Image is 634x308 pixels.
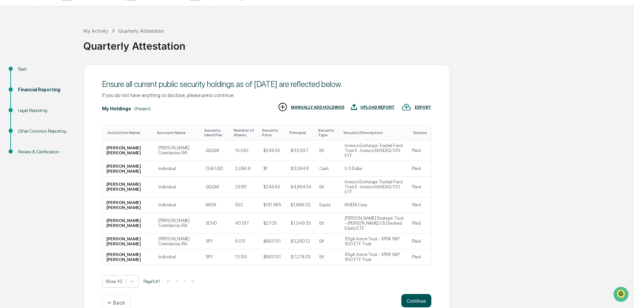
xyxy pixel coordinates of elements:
div: UPLOAD REPORT [360,105,395,110]
div: Toggle SortBy [343,130,405,135]
td: $7,278.05 [287,249,315,265]
a: 🔎Data Lookup [4,94,45,106]
button: > [181,278,188,284]
span: Preclearance [13,84,43,91]
td: 13.153 [231,249,259,265]
td: $663.101 [259,234,287,249]
div: MANUALLY ADD HOLDINGS [291,105,344,110]
td: Cash [315,161,341,177]
td: [PERSON_NAME] [PERSON_NAME] [102,197,154,213]
a: 🖐️Preclearance [4,81,46,93]
div: 🖐️ [7,85,12,90]
div: (Present) [134,106,151,111]
div: Quarterly Attestation [83,35,631,52]
td: Individual [154,249,201,265]
td: $663.101 [259,249,287,265]
td: 6.011 [231,234,259,249]
p: ← Back [108,300,125,306]
td: $1,669.02 [287,197,315,213]
div: Other Common Reporting [18,128,73,135]
div: My Activity [83,28,108,34]
td: $181.985 [259,197,287,213]
td: [PERSON_NAME] [PERSON_NAME] [102,177,154,197]
span: Attestations [55,84,83,91]
td: $3,260.12 [287,234,315,249]
td: SCHD [202,213,231,234]
td: CUR:USD [202,161,231,177]
img: EXPORT [401,102,411,112]
p: How can we help? [7,14,121,25]
div: Ensure all current public security holdings as of [DATE] are reflected below. [102,79,431,89]
td: Invesco Exchange-Traded Fund Trust II - Invesco NASDAQ 100 ETF [341,140,408,161]
div: 🗄️ [48,85,54,90]
td: [PERSON_NAME] Strategic Trust - [PERSON_NAME] US Dividend Equity ETF [341,213,408,234]
div: Toggle SortBy [318,128,338,137]
td: NVIDIA Corp [341,197,408,213]
td: Individual [154,197,201,213]
td: NVDA [202,197,231,213]
button: < [174,278,180,284]
div: Toggle SortBy [204,128,229,137]
div: Legal Reporting [18,107,73,114]
a: Powered byPylon [47,113,81,118]
td: Plaid [408,249,431,265]
button: |< [165,278,173,284]
div: My Holdings [102,106,131,111]
td: $27.05 [259,213,287,234]
td: SPY [202,234,231,249]
td: Plaid [408,234,431,249]
div: Toggle SortBy [157,130,199,135]
div: Toggle SortBy [289,130,313,135]
span: Page 1 of 1 [143,279,160,284]
div: If you do not have anything to disclose, please press continue. [102,92,431,98]
td: $246.54 [259,177,287,197]
td: 25.181 [231,177,259,197]
td: QQQM [202,140,231,161]
div: Toggle SortBy [413,130,428,135]
td: Individual [154,161,201,177]
td: [PERSON_NAME] [PERSON_NAME] [102,234,154,249]
div: We're available if you need us! [23,58,84,63]
td: 3,064.8 [231,161,259,177]
td: Etf [315,140,341,161]
td: Equity [315,197,341,213]
td: [PERSON_NAME] [PERSON_NAME] [102,249,154,265]
iframe: Open customer support [613,286,631,304]
td: Etf [315,177,341,197]
td: 502 [231,197,259,213]
div: Start new chat [23,51,109,58]
div: Review & Certification [18,148,73,155]
td: $246.54 [259,140,287,161]
td: Plaid [408,161,431,177]
td: [PERSON_NAME] Contributory IRA [154,234,201,249]
td: [PERSON_NAME] [PERSON_NAME] [102,140,154,161]
td: SSgA Active Trust - SPDR S&P 500 ETF Trust [341,249,408,265]
td: Plaid [408,213,431,234]
div: Quarterly Attestation [118,28,164,34]
td: Individual [154,177,201,197]
span: Data Lookup [13,97,42,103]
td: Etf [315,234,341,249]
div: Toggle SortBy [262,128,284,137]
a: 🗄️Attestations [46,81,85,93]
td: [PERSON_NAME] Contributory IRA [154,213,201,234]
td: [PERSON_NAME] [PERSON_NAME] [102,161,154,177]
button: >| [189,278,197,284]
div: Toggle SortBy [108,130,152,135]
td: U S Dollar [341,161,408,177]
td: $4,864.54 [287,177,315,197]
td: QQQM [202,177,231,197]
img: 1746055101610-c473b297-6a78-478c-a979-82029cc54cd1 [7,51,19,63]
td: $1,049.35 [287,213,315,234]
td: SPY [202,249,231,265]
div: Financial Reporting [18,86,73,93]
td: SSgA Active Trust - SPDR S&P 500 ETF Trust [341,234,408,249]
div: EXPORT [415,105,431,110]
td: 15.042 [231,140,259,161]
div: 🔎 [7,97,12,103]
td: Etf [315,249,341,265]
span: Pylon [66,113,81,118]
img: UPLOAD REPORT [351,102,357,112]
td: Etf [315,213,341,234]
